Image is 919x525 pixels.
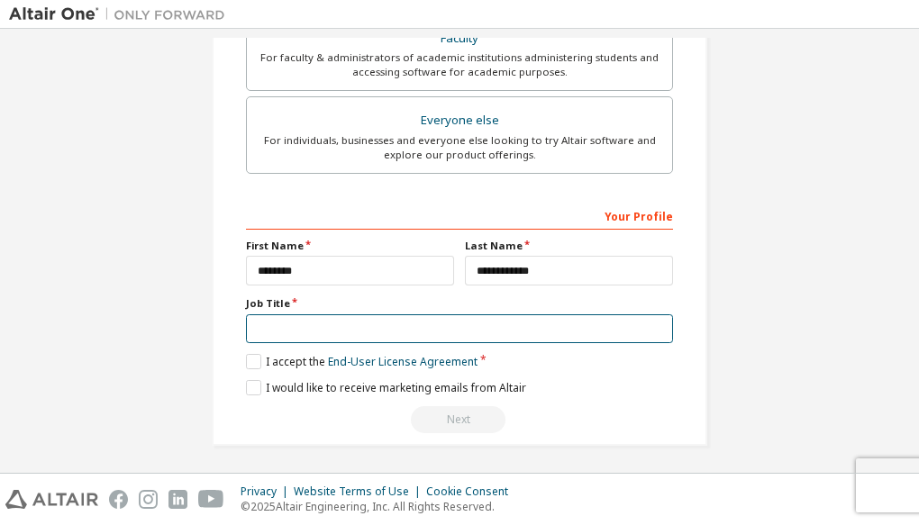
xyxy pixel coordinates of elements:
img: youtube.svg [198,490,224,509]
label: I would like to receive marketing emails from Altair [246,380,526,395]
p: © 2025 Altair Engineering, Inc. All Rights Reserved. [241,499,519,514]
img: instagram.svg [139,490,158,509]
a: End-User License Agreement [328,354,478,369]
div: Faculty [258,26,661,51]
label: Last Name [465,239,673,253]
div: Select your account type to continue [246,406,673,433]
label: Job Title [246,296,673,311]
img: linkedin.svg [168,490,187,509]
label: First Name [246,239,454,253]
div: Your Profile [246,201,673,230]
div: Cookie Consent [426,484,519,499]
div: For individuals, businesses and everyone else looking to try Altair software and explore our prod... [258,133,661,162]
div: Website Terms of Use [294,484,426,499]
div: Everyone else [258,108,661,133]
img: Altair One [9,5,234,23]
label: I accept the [246,354,478,369]
img: facebook.svg [109,490,128,509]
div: Privacy [241,484,294,499]
div: For faculty & administrators of academic institutions administering students and accessing softwa... [258,50,661,79]
img: altair_logo.svg [5,490,98,509]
